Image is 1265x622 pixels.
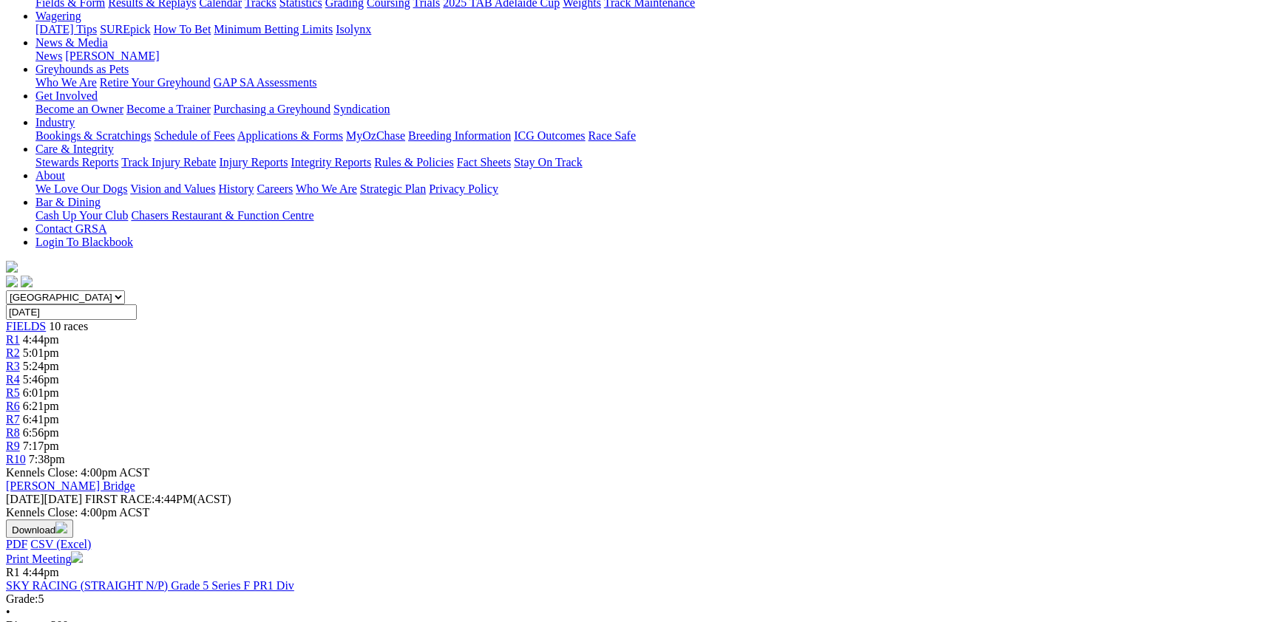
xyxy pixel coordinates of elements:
img: facebook.svg [6,276,18,287]
a: FIELDS [6,320,46,332]
a: Strategic Plan [360,182,426,195]
a: Chasers Restaurant & Function Centre [131,209,313,222]
span: 7:17pm [23,440,59,452]
span: 4:44pm [23,566,59,578]
button: Download [6,519,73,538]
a: R8 [6,426,20,439]
a: Isolynx [336,23,371,35]
span: 10 races [49,320,88,332]
img: printer.svg [71,551,83,563]
span: Kennels Close: 4:00pm ACST [6,466,149,479]
div: Download [6,538,1259,551]
span: 6:21pm [23,400,59,412]
input: Select date [6,304,137,320]
a: R9 [6,440,20,452]
a: [DATE] Tips [35,23,97,35]
a: Race Safe [588,129,635,142]
div: Bar & Dining [35,209,1259,222]
div: Industry [35,129,1259,143]
a: MyOzChase [346,129,405,142]
a: Minimum Betting Limits [214,23,333,35]
a: Stewards Reports [35,156,118,168]
div: Kennels Close: 4:00pm ACST [6,506,1259,519]
a: Syndication [333,103,390,115]
a: R2 [6,346,20,359]
a: Bar & Dining [35,196,101,208]
a: About [35,169,65,182]
a: Injury Reports [219,156,288,168]
span: R1 [6,566,20,578]
a: SUREpick [100,23,150,35]
a: Wagering [35,10,81,22]
div: Get Involved [35,103,1259,116]
span: Grade: [6,592,38,605]
a: News & Media [35,36,108,49]
a: R10 [6,453,26,465]
span: 5:24pm [23,360,59,372]
a: Bookings & Scratchings [35,129,151,142]
a: Care & Integrity [35,143,114,155]
div: Wagering [35,23,1259,36]
span: [DATE] [6,493,82,505]
a: Rules & Policies [374,156,454,168]
img: twitter.svg [21,276,33,287]
span: 4:44PM(ACST) [85,493,231,505]
a: Become a Trainer [126,103,211,115]
a: Track Injury Rebate [121,156,216,168]
a: We Love Our Dogs [35,182,127,195]
a: Who We Are [296,182,357,195]
a: R3 [6,360,20,372]
span: R7 [6,413,20,426]
a: PDF [6,538,27,550]
div: News & Media [35,49,1259,63]
a: SKY RACING (STRAIGHT N/P) Grade 5 Series F PR1 Div [6,579,294,592]
a: Purchasing a Greyhound [214,103,330,115]
a: How To Bet [154,23,211,35]
a: News [35,49,62,62]
a: GAP SA Assessments [214,76,317,89]
div: About [35,182,1259,196]
a: Login To Blackbook [35,236,133,248]
span: [DATE] [6,493,44,505]
span: 6:01pm [23,386,59,399]
a: Get Involved [35,89,98,102]
a: ICG Outcomes [514,129,585,142]
a: Greyhounds as Pets [35,63,129,75]
a: Integrity Reports [291,156,371,168]
a: Retire Your Greyhound [100,76,211,89]
a: R6 [6,400,20,412]
a: Industry [35,116,75,129]
a: R5 [6,386,20,399]
a: Schedule of Fees [154,129,234,142]
span: 6:56pm [23,426,59,439]
a: [PERSON_NAME] [65,49,159,62]
a: Become an Owner [35,103,123,115]
a: Stay On Track [514,156,582,168]
a: Fact Sheets [457,156,511,168]
a: Privacy Policy [429,182,498,195]
a: R4 [6,373,20,386]
a: Cash Up Your Club [35,209,128,222]
span: • [6,606,10,618]
a: Who We Are [35,76,97,89]
a: History [218,182,254,195]
div: 5 [6,592,1259,606]
span: 6:41pm [23,413,59,426]
a: Print Meeting [6,553,83,565]
span: 5:46pm [23,373,59,386]
a: Contact GRSA [35,222,106,235]
a: R1 [6,333,20,346]
a: Careers [257,182,293,195]
span: 7:38pm [29,453,65,465]
div: Greyhounds as Pets [35,76,1259,89]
